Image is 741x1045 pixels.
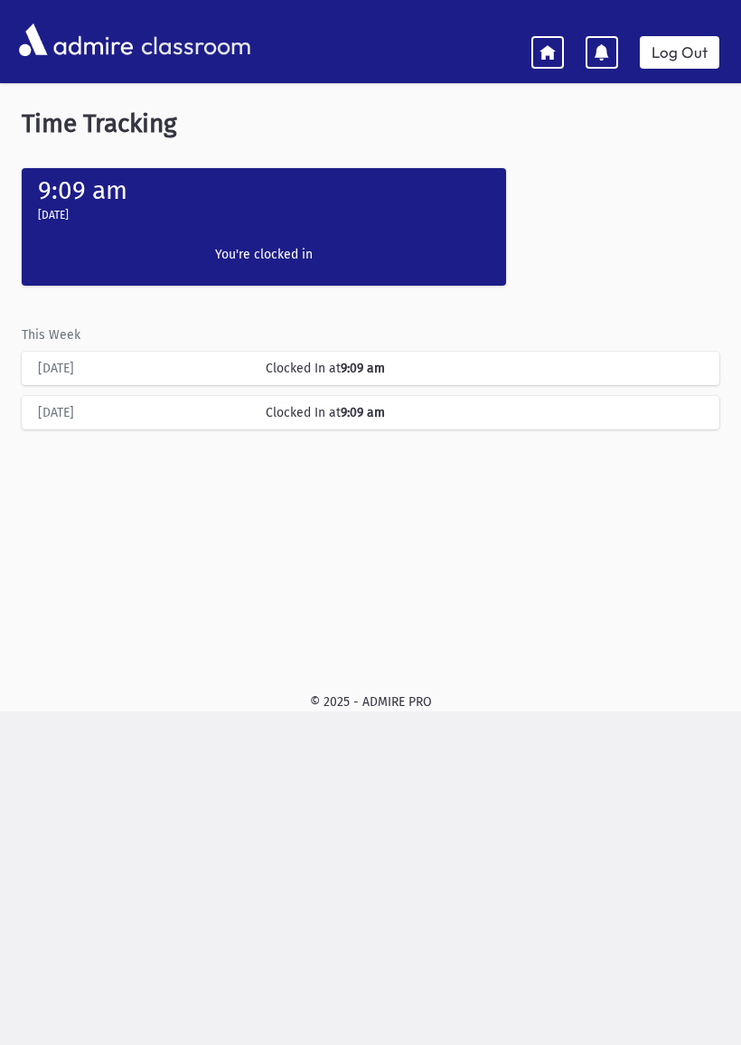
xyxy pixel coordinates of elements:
a: Log Out [640,36,719,69]
span: classroom [137,16,251,64]
b: 9:09 am [341,361,385,376]
div: © 2025 - ADMIRE PRO [14,692,727,711]
label: This Week [22,325,80,344]
img: AdmirePro [14,19,137,61]
label: You're clocked in [156,245,371,264]
div: Clocked In at [257,403,712,422]
label: 9:09 am [38,175,127,205]
div: Clocked In at [257,359,712,378]
div: [DATE] [29,359,257,378]
label: [DATE] [38,207,69,223]
div: [DATE] [29,403,257,422]
b: 9:09 am [341,405,385,420]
